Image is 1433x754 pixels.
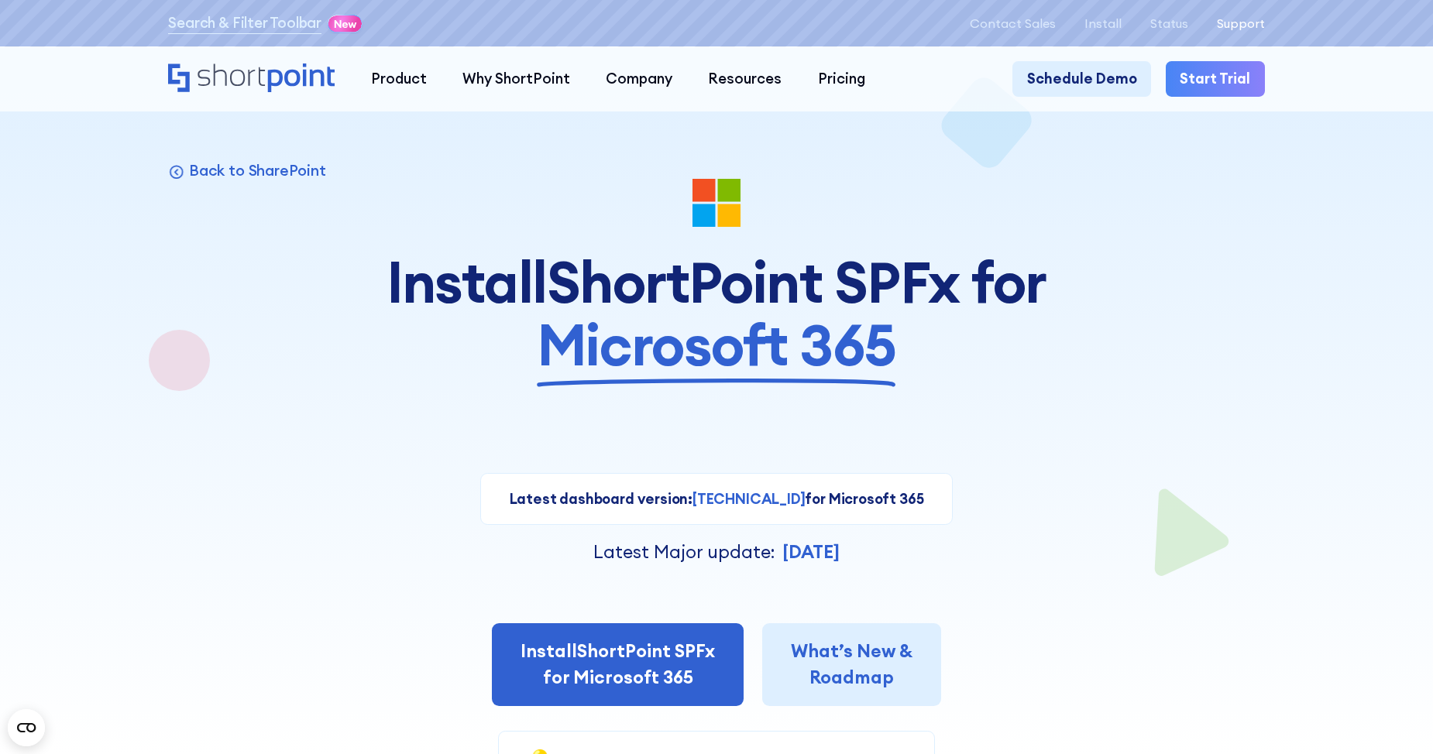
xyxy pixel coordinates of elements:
p: Latest Major update: [593,539,775,566]
a: Status [1150,16,1188,31]
a: Why ShortPoint [445,61,588,97]
div: Why ShortPoint [462,68,570,90]
a: Support [1217,16,1265,31]
a: Install [1084,16,1122,31]
a: What’s New &Roadmap [762,623,941,705]
strong: Latest dashboard version: [510,489,692,508]
a: Home [168,63,335,94]
div: Resources [708,68,782,90]
strong: [TECHNICAL_ID] [692,489,805,508]
a: Resources [690,61,799,97]
a: InstallShortPoint SPFxfor Microsoft 365 [492,623,744,705]
p: Back to SharePoint [189,161,326,180]
a: Product [353,61,445,97]
a: Contact Sales [970,16,1056,31]
div: Pricing [818,68,865,90]
a: Schedule Demo [1012,61,1151,97]
button: Open CMP widget [8,709,45,746]
a: Back to SharePoint [168,161,325,180]
div: Company [606,68,672,90]
iframe: Chat Widget [1154,574,1433,754]
a: Search & Filter Toolbar [168,12,321,34]
strong: [DATE] [782,540,840,563]
a: Company [588,61,690,97]
strong: for Microsoft 365 [805,489,923,508]
a: Start Trial [1166,61,1265,97]
a: Pricing [800,61,883,97]
h1: ShortPoint SPFx for [359,251,1075,377]
span: Install [387,251,547,314]
span: Microsoft 365 [537,314,896,376]
span: Install [521,639,577,662]
div: Product [371,68,427,90]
